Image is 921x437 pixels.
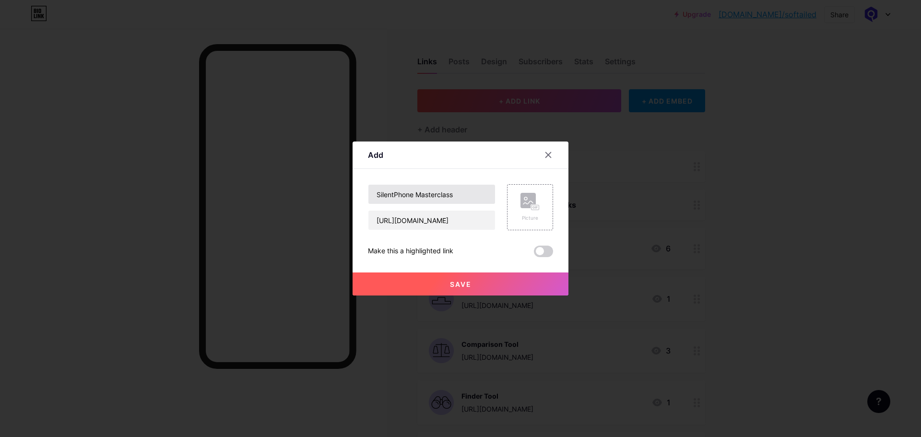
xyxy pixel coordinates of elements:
[368,211,495,230] input: URL
[368,246,453,257] div: Make this a highlighted link
[520,214,540,222] div: Picture
[368,149,383,161] div: Add
[353,272,568,295] button: Save
[368,185,495,204] input: Title
[450,280,472,288] span: Save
